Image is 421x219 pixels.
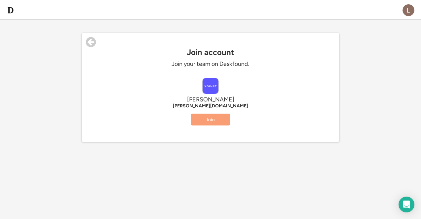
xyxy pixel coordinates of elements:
[399,197,414,212] div: Open Intercom Messenger
[112,96,309,103] div: [PERSON_NAME]
[403,4,414,16] img: ACg8ocJIf0_6tbm2TgsogiYi8YhXaxzvxbCUHX-_MMJaA6W2ftS4xQ=s96-c
[112,60,309,68] div: Join your team on Deskfound.
[112,103,309,109] div: [PERSON_NAME][DOMAIN_NAME]
[82,48,339,57] div: Join account
[203,78,218,94] img: vialet.eu
[7,6,15,14] img: d-whitebg.png
[191,114,230,125] button: Join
